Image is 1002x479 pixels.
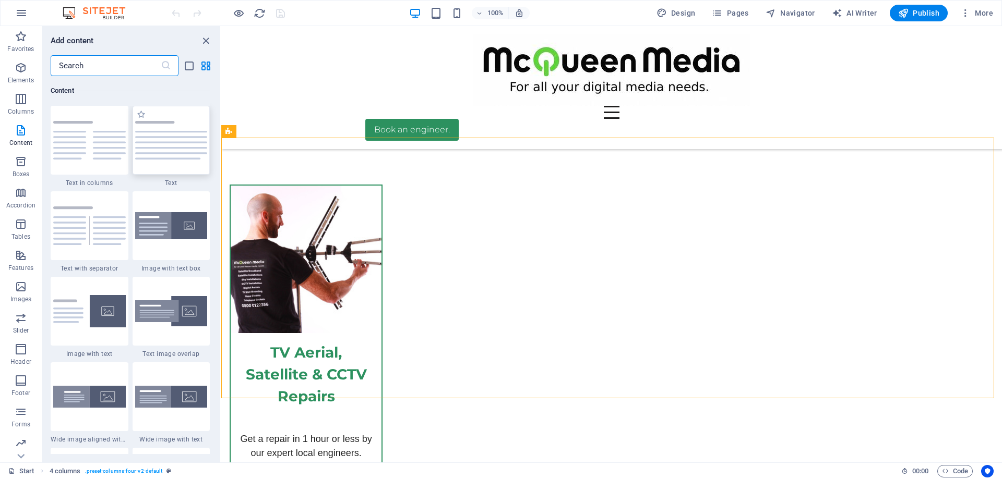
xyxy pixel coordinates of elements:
img: tab_domain_overview_orange.svg [28,60,37,69]
div: Image with text [51,277,128,358]
p: Footer [11,389,30,397]
span: Text image overlap [133,350,210,358]
div: Wide image aligned with text [51,362,128,444]
span: Text in columns [51,179,128,187]
button: Design [652,5,700,21]
span: Image with text [51,350,128,358]
div: Text with separator [51,191,128,273]
p: Favorites [7,45,34,53]
img: image-with-text-box.svg [135,212,208,240]
span: 00 00 [912,465,928,477]
p: Elements [8,76,34,84]
span: Wide image with text [133,435,210,444]
div: Keywords by Traffic [115,62,176,68]
img: tab_keywords_by_traffic_grey.svg [104,60,112,69]
button: close panel [199,34,212,47]
p: Tables [11,232,30,241]
i: On resize automatically adjust zoom level to fit chosen device. [515,8,524,18]
div: Domain: [DOMAIN_NAME] [27,27,115,35]
p: Forms [11,420,30,428]
input: Search [51,55,161,76]
button: 100% [472,7,509,19]
p: Content [9,139,32,147]
div: Wide image with text [133,362,210,444]
span: Add to favorites [137,110,146,119]
span: Click to select. Double-click to edit [50,465,81,477]
button: Publish [890,5,948,21]
button: reload [253,7,266,19]
button: Navigator [761,5,819,21]
div: Text [133,106,210,187]
button: list-view [183,59,195,72]
div: Text image overlap [133,277,210,358]
p: Header [10,358,31,366]
h6: 100% [487,7,504,19]
i: This element is a customizable preset [166,468,171,474]
img: Editor Logo [60,7,138,19]
i: Reload page [254,7,266,19]
span: . preset-columns-four-v2-default [85,465,163,477]
p: Features [8,264,33,272]
button: Code [937,465,973,477]
img: text.svg [135,121,208,159]
button: More [956,5,997,21]
button: grid-view [199,59,212,72]
img: text-with-image-v4.svg [53,295,126,327]
h6: Content [51,84,210,97]
h6: Add content [51,34,94,47]
p: Images [10,295,32,303]
span: Pages [712,8,748,18]
div: Text in columns [51,106,128,187]
span: Text with separator [51,264,128,273]
img: wide-image-with-text.svg [135,386,208,408]
span: More [960,8,993,18]
img: website_grey.svg [17,27,25,35]
img: text-with-separator.svg [53,206,126,245]
p: Slider [13,326,29,335]
p: Boxes [13,170,30,178]
button: Pages [708,5,753,21]
button: Click here to leave preview mode and continue editing [232,7,245,19]
div: v 4.0.25 [29,17,51,25]
img: wide-image-with-text-aligned.svg [53,386,126,408]
img: text-in-columns.svg [53,121,126,159]
div: Design (Ctrl+Alt+Y) [652,5,700,21]
img: logo_orange.svg [17,17,25,25]
div: Domain Overview [40,62,93,68]
h6: Session time [901,465,929,477]
div: Image with text box [133,191,210,273]
span: Design [657,8,696,18]
span: Text [133,179,210,187]
p: Accordion [6,201,35,210]
a: Click to cancel selection. Double-click to open Pages [8,465,34,477]
span: : [920,467,921,475]
button: Usercentrics [981,465,994,477]
span: Code [942,465,968,477]
button: AI Writer [828,5,881,21]
span: AI Writer [832,8,877,18]
span: Wide image aligned with text [51,435,128,444]
span: Image with text box [133,264,210,273]
nav: breadcrumb [50,465,172,477]
span: Navigator [766,8,815,18]
img: text-image-overlap.svg [135,296,208,327]
span: Publish [898,8,939,18]
p: Columns [8,107,34,116]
